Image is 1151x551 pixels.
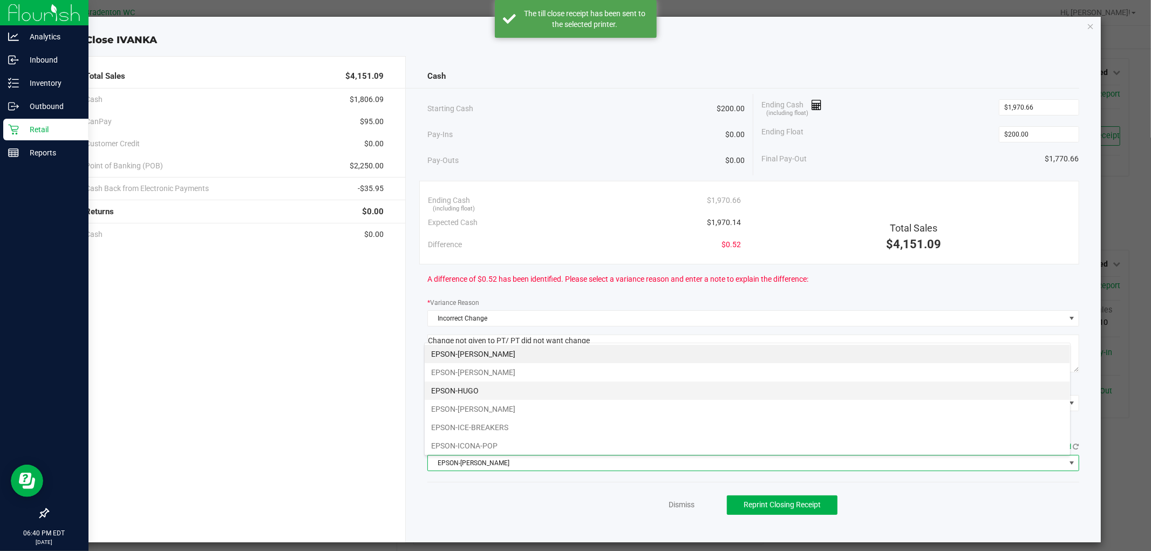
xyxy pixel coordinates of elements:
span: $200.00 [717,103,745,114]
span: Starting Cash [427,103,473,114]
p: Outbound [19,100,84,113]
span: $2,250.00 [350,160,384,172]
span: Ending Float [761,126,803,142]
span: Cash [85,229,103,240]
span: Final Pay-Out [761,153,807,165]
p: [DATE] [5,538,84,546]
li: EPSON-ICE-BREAKERS [425,418,1070,437]
span: $1,970.14 [707,217,741,228]
span: (including float) [433,205,475,214]
span: Pay-Ins [427,129,453,140]
a: Dismiss [669,499,694,511]
p: Retail [19,123,84,136]
li: EPSON-[PERSON_NAME] [425,363,1070,382]
span: $4,151.09 [345,70,384,83]
li: EPSON-[PERSON_NAME] [425,345,1070,363]
inline-svg: Reports [8,147,19,158]
p: Inventory [19,77,84,90]
span: $0.00 [362,206,384,218]
p: Analytics [19,30,84,43]
span: (including float) [766,109,808,118]
span: Reprint Closing Receipt [744,500,821,509]
button: Reprint Closing Receipt [727,495,837,515]
span: Ending Cash [761,99,822,115]
span: $0.52 [721,239,741,250]
span: Ending Cash [428,195,470,206]
li: EPSON-ICONA-POP [425,437,1070,455]
p: Inbound [19,53,84,66]
div: The till close receipt has been sent to the selected printer. [522,8,649,30]
span: $1,970.66 [707,195,741,206]
span: Expected Cash [428,217,478,228]
span: $0.00 [725,129,745,140]
div: Close IVANKA [58,33,1100,47]
span: Customer Credit [85,138,140,149]
inline-svg: Inventory [8,78,19,89]
div: Returns [85,200,384,223]
span: A difference of $0.52 has been identified. Please select a variance reason and enter a note to ex... [427,274,808,285]
span: Cash [85,94,103,105]
span: CanPay [85,116,112,127]
label: Variance Reason [427,298,479,308]
span: Pay-Outs [427,155,459,166]
span: $0.00 [364,138,384,149]
inline-svg: Analytics [8,31,19,42]
iframe: Resource center [11,465,43,497]
span: Total Sales [85,70,125,83]
span: -$35.95 [358,183,384,194]
span: Cash [427,70,446,83]
li: EPSON-[PERSON_NAME] [425,400,1070,418]
span: Incorrect Change [428,311,1065,326]
p: Reports [19,146,84,159]
span: EPSON-[PERSON_NAME] [428,455,1065,471]
span: $4,151.09 [886,237,941,251]
span: Difference [428,239,462,250]
span: Point of Banking (POB) [85,160,163,172]
inline-svg: Retail [8,124,19,135]
p: 06:40 PM EDT [5,528,84,538]
span: $0.00 [725,155,745,166]
span: $0.00 [364,229,384,240]
span: $95.00 [360,116,384,127]
inline-svg: Inbound [8,55,19,65]
inline-svg: Outbound [8,101,19,112]
li: EPSON-HUGO [425,382,1070,400]
span: Total Sales [890,222,937,234]
span: $1,770.66 [1045,153,1079,165]
span: $1,806.09 [350,94,384,105]
span: Cash Back from Electronic Payments [85,183,209,194]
